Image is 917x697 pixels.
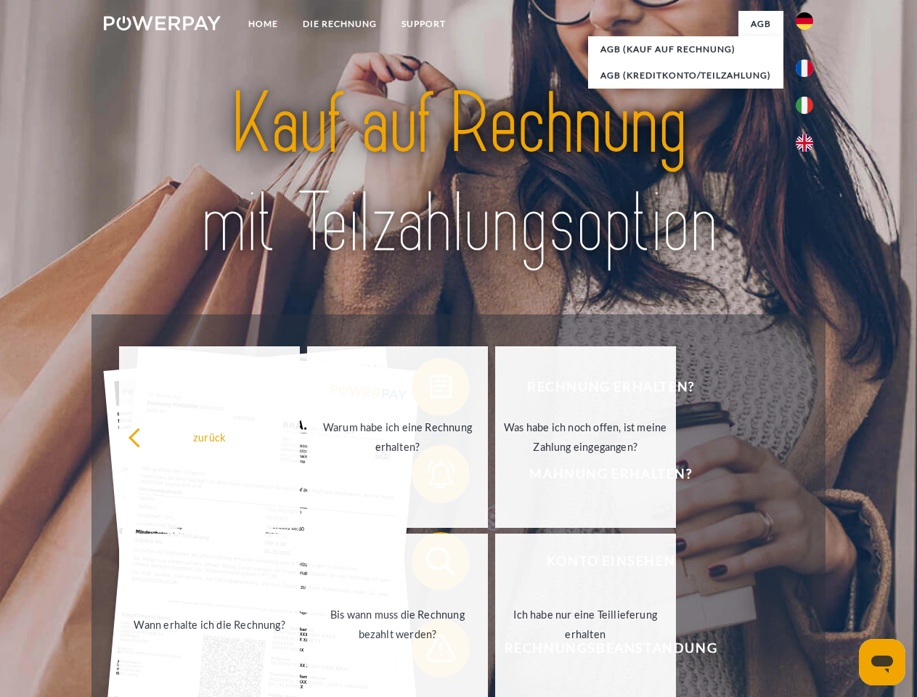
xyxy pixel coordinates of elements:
[316,605,479,644] div: Bis wann muss die Rechnung bezahlt werden?
[796,60,813,77] img: fr
[796,134,813,152] img: en
[504,417,667,457] div: Was habe ich noch offen, ist meine Zahlung eingegangen?
[796,97,813,114] img: it
[389,11,458,37] a: SUPPORT
[290,11,389,37] a: DIE RECHNUNG
[139,70,778,278] img: title-powerpay_de.svg
[588,62,783,89] a: AGB (Kreditkonto/Teilzahlung)
[495,346,676,528] a: Was habe ich noch offen, ist meine Zahlung eingegangen?
[236,11,290,37] a: Home
[128,427,291,447] div: zurück
[104,16,221,30] img: logo-powerpay-white.svg
[738,11,783,37] a: agb
[504,605,667,644] div: Ich habe nur eine Teillieferung erhalten
[588,36,783,62] a: AGB (Kauf auf Rechnung)
[859,639,905,685] iframe: Schaltfläche zum Öffnen des Messaging-Fensters
[128,614,291,634] div: Wann erhalte ich die Rechnung?
[796,12,813,30] img: de
[316,417,479,457] div: Warum habe ich eine Rechnung erhalten?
